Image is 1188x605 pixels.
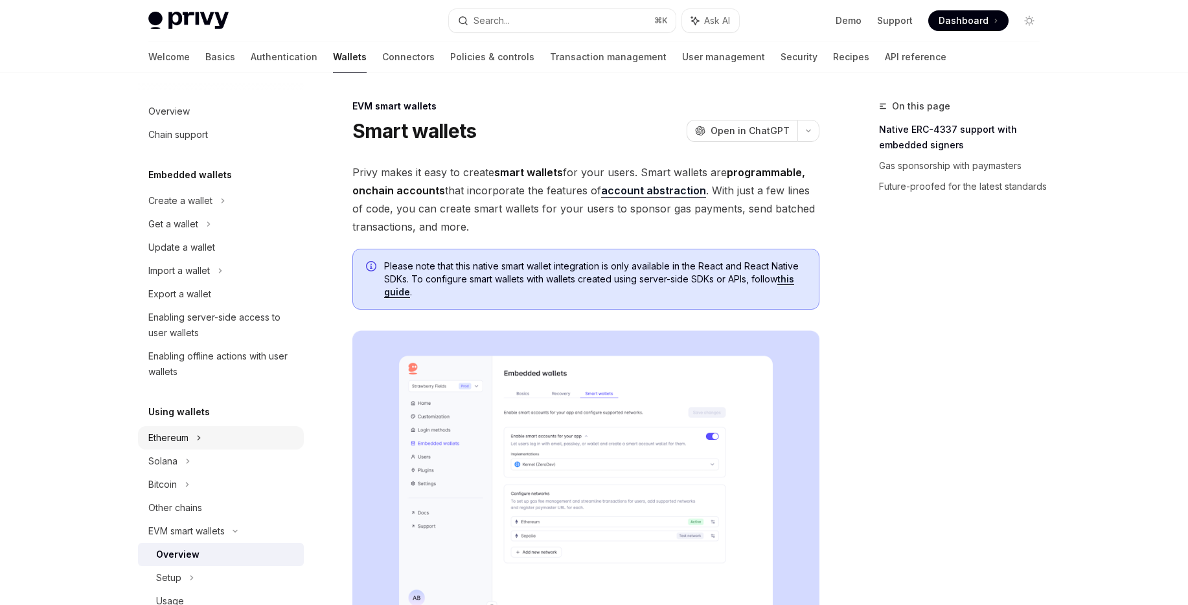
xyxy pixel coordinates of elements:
span: Privy makes it easy to create for your users. Smart wallets are that incorporate the features of ... [352,163,819,236]
div: Import a wallet [148,263,210,279]
a: Policies & controls [450,41,534,73]
a: Recipes [833,41,869,73]
div: Update a wallet [148,240,215,255]
div: Get a wallet [148,216,198,232]
a: Authentication [251,41,317,73]
svg: Info [366,261,379,274]
div: Ethereum [148,430,188,446]
a: Overview [138,543,304,566]
div: Chain support [148,127,208,143]
a: Gas sponsorship with paymasters [879,155,1050,176]
div: EVM smart wallets [148,523,225,539]
strong: smart wallets [494,166,563,179]
a: Transaction management [550,41,667,73]
a: account abstraction [601,184,706,198]
a: User management [682,41,765,73]
button: Search...⌘K [449,9,676,32]
span: Open in ChatGPT [711,124,790,137]
a: Dashboard [928,10,1009,31]
a: Chain support [138,123,304,146]
a: Welcome [148,41,190,73]
a: Basics [205,41,235,73]
a: Native ERC-4337 support with embedded signers [879,119,1050,155]
div: Export a wallet [148,286,211,302]
a: Enabling offline actions with user wallets [138,345,304,383]
span: Please note that this native smart wallet integration is only available in the React and React Na... [384,260,806,299]
button: Ask AI [682,9,739,32]
a: Wallets [333,41,367,73]
a: Future-proofed for the latest standards [879,176,1050,197]
a: Update a wallet [138,236,304,259]
span: On this page [892,98,950,114]
button: Open in ChatGPT [687,120,797,142]
div: Other chains [148,500,202,516]
a: Overview [138,100,304,123]
div: Overview [156,547,200,562]
div: Solana [148,453,177,469]
a: Enabling server-side access to user wallets [138,306,304,345]
h1: Smart wallets [352,119,476,143]
span: ⌘ K [654,16,668,26]
div: Setup [156,570,181,586]
a: Other chains [138,496,304,519]
h5: Using wallets [148,404,210,420]
a: Connectors [382,41,435,73]
div: EVM smart wallets [352,100,819,113]
button: Toggle dark mode [1019,10,1040,31]
div: Enabling server-side access to user wallets [148,310,296,341]
div: Bitcoin [148,477,177,492]
a: Demo [836,14,862,27]
h5: Embedded wallets [148,167,232,183]
img: light logo [148,12,229,30]
div: Enabling offline actions with user wallets [148,348,296,380]
span: Ask AI [704,14,730,27]
a: API reference [885,41,946,73]
span: Dashboard [939,14,988,27]
div: Overview [148,104,190,119]
a: Export a wallet [138,282,304,306]
a: Security [781,41,817,73]
div: Create a wallet [148,193,212,209]
a: Support [877,14,913,27]
div: Search... [474,13,510,29]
